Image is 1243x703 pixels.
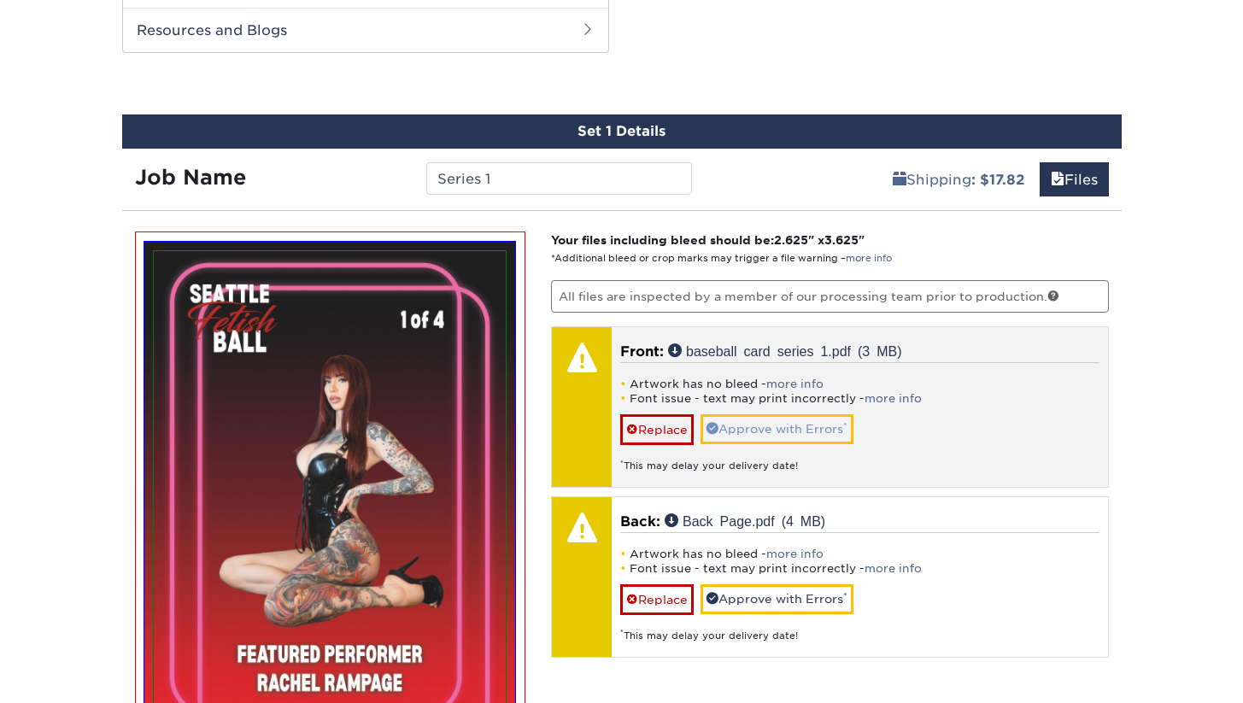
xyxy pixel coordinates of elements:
li: Font issue - text may print incorrectly - [620,561,1099,576]
li: Artwork has no bleed - [620,547,1099,561]
div: Set 1 Details [122,114,1122,149]
input: Enter a job name [426,162,692,195]
a: Files [1040,162,1109,196]
a: more info [846,253,892,264]
a: more info [865,392,922,405]
a: Back Page.pdf (4 MB) [665,513,825,527]
h2: Resources and Blogs [123,8,608,52]
a: more info [766,378,824,390]
li: Artwork has no bleed - [620,377,1099,391]
div: This may delay your delivery date! [620,445,1099,473]
strong: Your files including bleed should be: " x " [551,233,865,247]
a: Replace [620,584,694,614]
span: 3.625 [824,233,859,247]
a: Approve with Errors* [701,584,853,613]
a: Shipping: $17.82 [882,162,1035,196]
span: Front: [620,343,664,360]
a: baseball card series 1.pdf (3 MB) [668,343,902,357]
strong: Job Name [135,165,246,190]
a: more info [766,548,824,560]
p: All files are inspected by a member of our processing team prior to production. [551,280,1109,313]
span: shipping [893,172,906,188]
a: Approve with Errors* [701,414,853,443]
b: : $17.82 [971,172,1024,188]
span: 2.625 [774,233,808,247]
span: files [1051,172,1064,188]
li: Font issue - text may print incorrectly - [620,391,1099,406]
a: Replace [620,414,694,444]
small: *Additional bleed or crop marks may trigger a file warning – [551,253,892,264]
a: more info [865,562,922,575]
div: This may delay your delivery date! [620,615,1099,643]
span: Back: [620,513,660,530]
